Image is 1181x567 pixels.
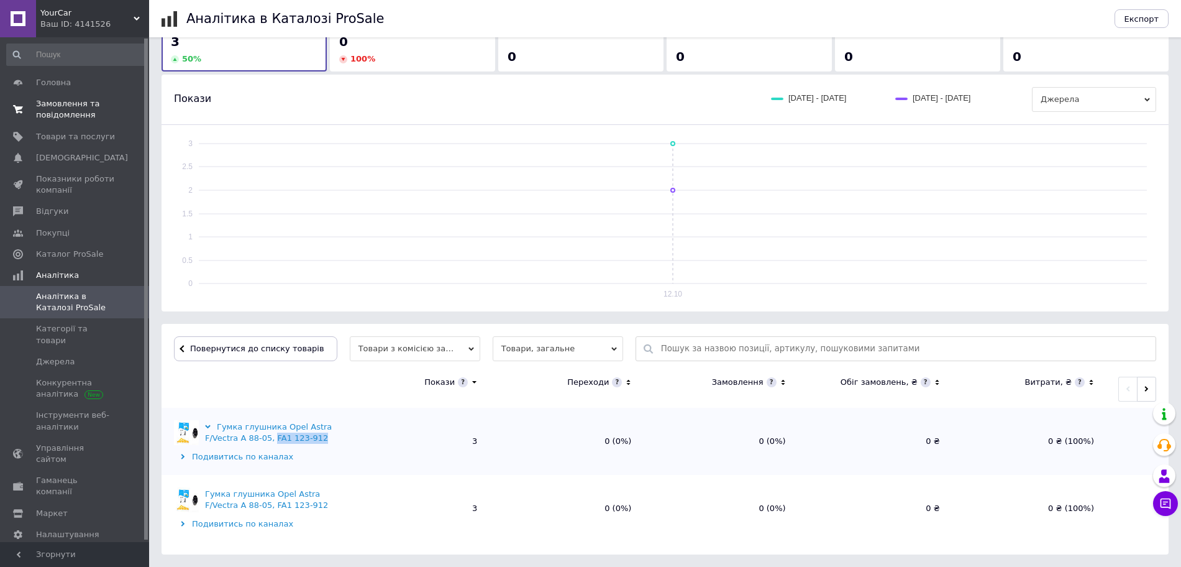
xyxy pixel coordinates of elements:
[36,410,115,432] span: Інструменти веб-аналітики
[188,139,193,148] text: 3
[36,77,71,88] span: Головна
[567,377,609,388] div: Переходи
[493,336,623,361] span: Товари, загальне
[36,443,115,465] span: Управління сайтом
[644,408,798,475] td: 0 (0%)
[174,451,332,463] div: Подивитись по каналах
[508,49,516,64] span: 0
[952,408,1106,475] td: 0 ₴ (100%)
[844,49,853,64] span: 0
[676,49,685,64] span: 0
[1024,377,1072,388] div: Витрати, ₴
[841,377,918,388] div: Обіг замовлень, ₴
[36,206,68,217] span: Відгуки
[40,7,134,19] span: YourCar
[798,475,952,542] td: 0 ₴
[1115,9,1169,28] button: Експорт
[798,408,952,475] td: 0 ₴
[174,420,199,445] img: Гумка глушника Opel Astra F/Vectra A 88-05, FA1 123-912
[188,186,193,195] text: 2
[36,98,115,121] span: Замовлення та повідомлення
[187,344,324,353] span: Повернутися до списку товарів
[663,290,682,298] text: 12.10
[36,249,103,260] span: Каталог ProSale
[182,256,193,265] text: 0.5
[36,475,115,497] span: Гаманець компанії
[712,377,764,388] div: Замовлення
[36,131,115,142] span: Товари та послуги
[174,92,211,106] span: Покази
[36,173,115,196] span: Показники роботи компанії
[186,11,384,26] h1: Аналітика в Каталозі ProSale
[36,270,79,281] span: Аналітика
[339,34,348,49] span: 0
[36,291,115,313] span: Аналітика в Каталозі ProSale
[182,162,193,171] text: 2.5
[36,152,128,164] span: [DEMOGRAPHIC_DATA]
[36,377,115,400] span: Конкурентна аналітика
[40,19,149,30] div: Ваш ID: 4141526
[424,377,455,388] div: Покази
[36,529,99,540] span: Налаштування
[335,408,490,475] td: 3
[205,422,332,444] div: Гумка глушника Opel Astra F/Vectra A 88-05, FA1 123-912
[36,323,115,346] span: Категорії та товари
[952,475,1106,542] td: 0 ₴ (100%)
[490,475,644,542] td: 0 (0%)
[171,34,180,49] span: 3
[205,489,332,511] div: Гумка глушника Opel Astra F/Vectra A 88-05, FA1 123-912
[1153,491,1178,516] button: Чат з покупцем
[36,228,70,239] span: Покупці
[490,408,644,475] td: 0 (0%)
[1124,14,1159,24] span: Експорт
[6,44,147,66] input: Пошук
[182,54,201,63] span: 50 %
[174,487,199,512] img: Гумка глушника Opel Astra F/Vectra A 88-05, FA1 123-912
[350,336,480,361] span: Товари з комісією за замовлення
[182,210,193,218] text: 1.5
[1032,87,1156,112] span: Джерела
[36,356,75,367] span: Джерела
[174,519,332,530] div: Подивитись по каналах
[335,475,490,542] td: 3
[36,508,68,519] span: Маркет
[188,279,193,288] text: 0
[188,233,193,241] text: 1
[644,475,798,542] td: 0 (0%)
[661,337,1149,361] input: Пошук за назвою позиції, артикулу, пошуковими запитами
[1013,49,1021,64] span: 0
[174,336,337,361] button: Повернутися до списку товарів
[350,54,375,63] span: 100 %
